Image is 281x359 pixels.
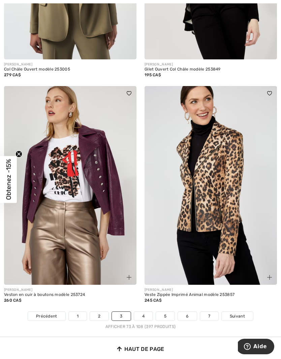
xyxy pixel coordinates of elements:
span: 245 CA$ [145,298,162,303]
div: Col Châle Ouvert modèle 253005 [4,67,136,72]
img: Veston en cuir à boutons modèle 253724. Plum [4,86,136,285]
img: heart_black_full.svg [127,91,131,95]
a: 4 [134,312,153,321]
div: [PERSON_NAME] [4,62,136,67]
img: Veste Zippée Imprimé Animal modèle 253857. Cheetah [145,86,277,285]
div: Veste Zippée Imprimé Animal modèle 253857 [145,293,277,297]
img: heart_black_full.svg [267,91,272,95]
div: [PERSON_NAME] [145,62,277,67]
span: Précédent [36,313,57,319]
a: 7 [200,312,218,321]
iframe: Ouvre un widget dans lequel vous pouvez trouver plus d’informations [238,339,274,356]
div: Veston en cuir à boutons modèle 253724 [4,293,136,297]
div: Gilet Ouvert Col Châle modèle 253849 [145,67,277,72]
span: 279 CA$ [4,73,21,77]
span: 260 CA$ [4,298,22,303]
a: 5 [156,312,175,321]
a: 6 [178,312,196,321]
span: Obtenez -15% [5,159,12,200]
span: Suivant [230,313,245,319]
img: plus_v2.svg [267,275,272,280]
a: 2 [90,312,108,321]
span: 195 CA$ [145,73,161,77]
div: [PERSON_NAME] [4,287,136,293]
img: plus_v2.svg [127,275,131,280]
a: 3 [112,312,130,321]
a: Précédent [28,312,65,321]
a: Suivant [222,312,253,321]
button: Close teaser [15,151,22,158]
div: [PERSON_NAME] [145,287,277,293]
a: 1 [69,312,87,321]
